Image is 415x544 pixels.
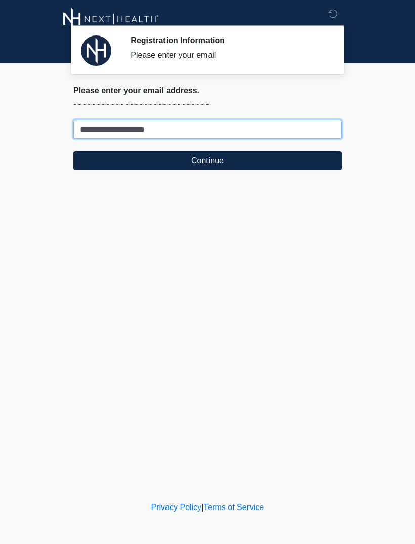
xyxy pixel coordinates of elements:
div: Please enter your email [131,49,326,61]
a: Privacy Policy [151,503,202,512]
img: Agent Avatar [81,35,111,66]
h2: Registration Information [131,35,326,45]
a: Terms of Service [203,503,264,512]
a: | [201,503,203,512]
button: Continue [73,151,342,170]
img: Next-Health Montecito Logo [63,8,159,30]
h2: Please enter your email address. [73,86,342,95]
p: ~~~~~~~~~~~~~~~~~~~~~~~~~~~~~ [73,99,342,112]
